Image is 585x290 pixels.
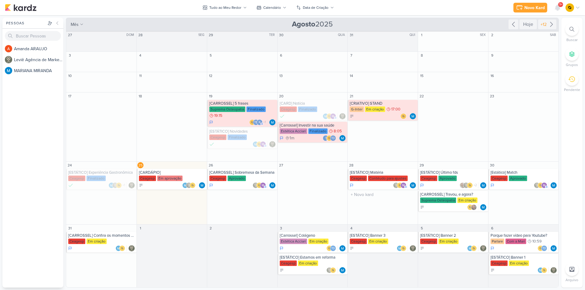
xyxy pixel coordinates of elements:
div: Em Andamento [209,183,213,188]
img: Leviê Agência de Marketing Digital [269,141,275,147]
img: Leviê Agência de Marketing Digital [129,245,135,251]
div: [ESTÁTICO] Banner 1 [491,255,557,260]
div: Em criação [438,239,459,244]
div: [ESTÁTICO] Novidades [209,129,276,134]
div: Colaboradores: Leviê Agência de Marketing Digital, IDBOX - Agência de Design, mlegnaioli@gmail.com [534,182,549,188]
div: Responsável: MARIANA MIRANDA [339,245,346,251]
img: MARIANA MIRANDA [323,113,329,119]
div: 10 [67,73,73,79]
img: IDBOX - Agência de Design [537,182,544,188]
div: Parlare [491,239,504,244]
div: SAB [550,33,558,37]
div: A Fazer [420,246,424,250]
div: [CARROSSEL] 5 frases [209,101,276,106]
div: +12 [539,21,548,28]
div: Responsável: MARIANA MIRANDA [269,119,275,125]
img: MARIANA MIRANDA [480,204,486,210]
div: Responsável: MARIANA MIRANDA [480,204,486,210]
div: Responsável: Leviê Agência de Marketing Digital [551,267,557,273]
div: A Fazer [139,183,143,187]
img: Leviê Agência de Marketing Digital [253,182,259,188]
img: MARIANA MIRANDA [339,135,346,141]
div: Em Andamento [350,183,353,188]
div: 30 [489,162,495,168]
div: Finalizado [87,176,106,181]
div: Colaboradores: IDBOX - Agência de Design [400,113,408,119]
div: 18 [137,93,144,99]
img: Leviê Agência de Marketing Digital [186,182,192,188]
div: Hoje [519,19,537,29]
div: Colaboradores: IDBOX - Agência de Design, Eduardo Rodrigues Campos [467,204,478,210]
div: último check-in há 1 mês [285,135,294,141]
div: Colaboradores: MARIANA MIRANDA, IDBOX - Agência de Design [115,245,127,251]
div: 11 [137,73,144,79]
div: SEX [480,33,487,37]
div: Novo Kard [524,5,545,11]
img: IDBOX - Agência de Design [537,245,544,251]
p: m [332,115,334,118]
img: IDBOX - Agência de Design [190,182,196,188]
div: L e v i ê A g ê n c i a d e M a r k e t i n g D i g i t a l [14,57,63,63]
img: Leviê Agência de Marketing Digital [5,56,12,63]
img: IDBOX - Agência de Design [565,3,574,12]
div: [Estático] Match [491,170,557,175]
div: A m a n d a A R A U J O [14,46,63,52]
div: Com a Mari [505,239,526,244]
div: Em Andamento [280,136,283,141]
div: 25 [137,162,144,168]
div: Responsável: MARIANA MIRANDA [480,182,486,188]
img: IDBOX - Agência de Design [330,267,336,273]
div: Responsável: MARIANA MIRANDA [269,182,275,188]
input: + Novo kard [349,191,417,198]
img: IDBOX - Agência de Design [541,267,547,273]
div: [CARROSSEL] Sobremesa da Semana [209,170,276,175]
img: MARIANA MIRANDA [410,113,416,119]
div: 13 [278,73,284,79]
div: [ESTÁTICO] Matéria [350,170,417,175]
div: Em Andamento [420,183,424,188]
div: [ESTÁTICO] Estamos em reforma [280,255,346,260]
div: Responsável: MARIANA MIRANDA [551,245,557,251]
img: Leviê Agência de Marketing Digital [534,182,540,188]
div: Finalizado [298,107,317,112]
div: Responsável: MARIANA MIRANDA [410,182,416,188]
div: 24 [67,162,73,168]
p: m [543,184,545,187]
div: 22 [419,93,425,99]
div: 21 [348,93,354,99]
img: IDBOX - Agência de Design [400,113,406,119]
img: MARIANA MIRANDA [551,245,557,251]
div: Em Andamento [209,120,213,125]
div: QUI [409,33,417,37]
img: MARIANA MIRANDA [182,182,188,188]
button: Novo Kard [513,3,547,12]
img: IDBOX - Agência de Design [326,245,332,251]
div: 2 [489,32,495,38]
div: 27 [67,32,73,38]
div: Estética Acciari [280,128,307,134]
div: Colaboradores: MARIANA MIRANDA, IDBOX - Agência de Design, mlegnaioli@gmail.com [323,113,338,119]
div: Responsável: Leviê Agência de Marketing Digital [339,113,346,119]
div: Thais de carvalho [330,245,336,251]
img: Leviê Agência de Marketing Digital [410,245,416,251]
p: Arquivo [565,277,578,283]
div: Responsável: Leviê Agência de Marketing Digital [129,245,135,251]
div: 1 [137,225,144,231]
div: Colaboradores: MARIANA MIRANDA, Leviê Agência de Marketing Digital, IDBOX - Agência de Design, ml... [108,182,127,188]
div: Ceagesp [420,176,437,181]
p: m [262,184,264,187]
div: DOM [126,33,136,37]
div: 5 [208,52,214,58]
div: Suprema Osteopatia [209,107,245,112]
div: Thais de carvalho [330,135,336,141]
div: mlegnaioli@gmail.com [260,182,266,188]
img: IDBOX - Agência de Design [119,245,125,251]
div: Colaboradores: MARIANA MIRANDA, IDBOX - Agência de Design [467,245,478,251]
div: Responsável: MARIANA MIRANDA [339,135,346,141]
div: Ceagesp [280,260,297,266]
span: +2 [473,183,477,188]
img: IDBOX - Agência de Design [249,119,255,125]
div: 29 [208,32,214,38]
div: QUA [338,33,347,37]
div: A Fazer [491,268,495,272]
